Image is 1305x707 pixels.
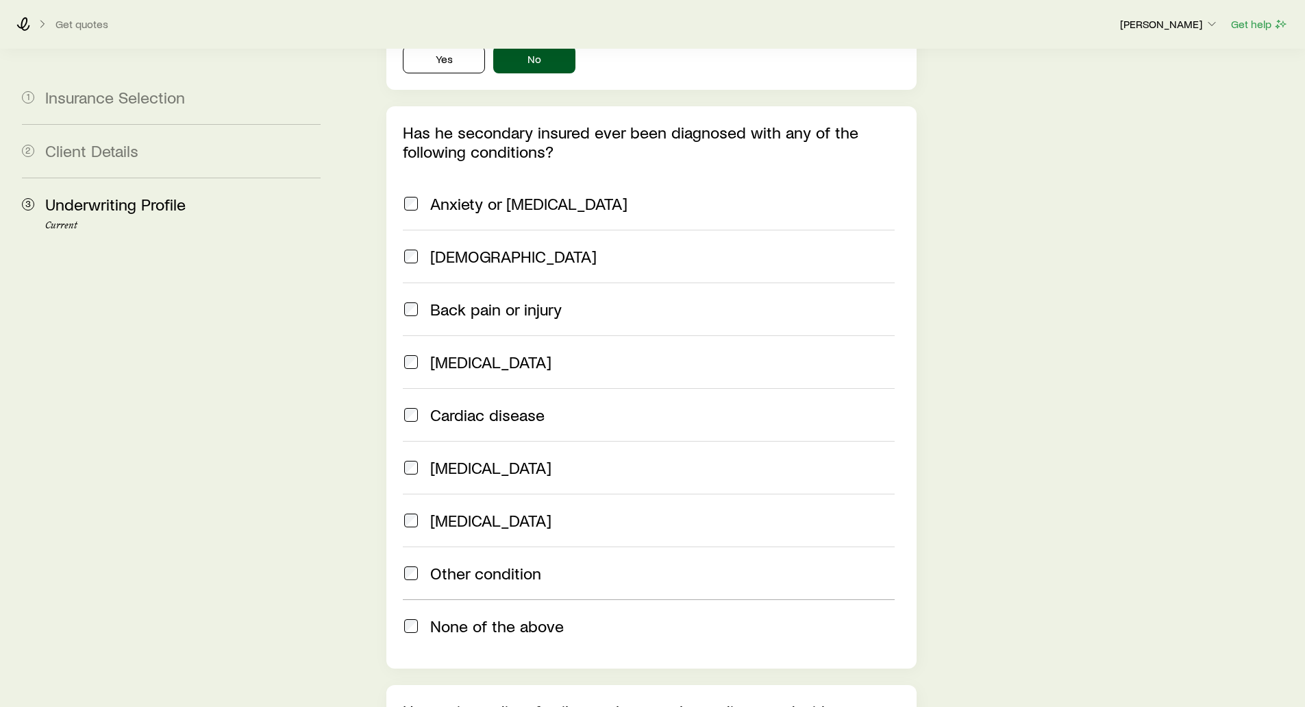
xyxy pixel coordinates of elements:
[404,355,418,369] input: [MEDICAL_DATA]
[22,91,34,104] span: 1
[430,300,562,319] span: Back pain or injury
[430,511,551,530] span: [MEDICAL_DATA]
[404,461,418,475] input: [MEDICAL_DATA]
[1230,16,1289,32] button: Get help
[430,352,551,372] span: [MEDICAL_DATA]
[1120,17,1219,31] p: [PERSON_NAME]
[45,141,138,160] span: Client Details
[22,145,34,157] span: 2
[430,616,564,636] span: None of the above
[430,458,551,477] span: [MEDICAL_DATA]
[55,18,109,31] button: Get quotes
[45,220,321,231] p: Current
[430,564,541,583] span: Other condition
[45,87,185,107] span: Insurance Selection
[404,566,418,580] input: Other condition
[45,194,186,214] span: Underwriting Profile
[493,46,575,73] button: No
[404,514,418,527] input: [MEDICAL_DATA]
[430,247,597,266] span: [DEMOGRAPHIC_DATA]
[430,405,545,424] span: Cardiac disease
[403,123,899,161] p: Has he secondary insured ever been diagnosed with any of the following conditions?
[404,619,418,633] input: None of the above
[430,194,627,213] span: Anxiety or [MEDICAL_DATA]
[403,46,485,73] button: Yes
[404,302,418,316] input: Back pain or injury
[22,198,34,211] span: 3
[1119,16,1219,33] button: [PERSON_NAME]
[404,250,418,263] input: [DEMOGRAPHIC_DATA]
[404,197,418,211] input: Anxiety or [MEDICAL_DATA]
[404,408,418,422] input: Cardiac disease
